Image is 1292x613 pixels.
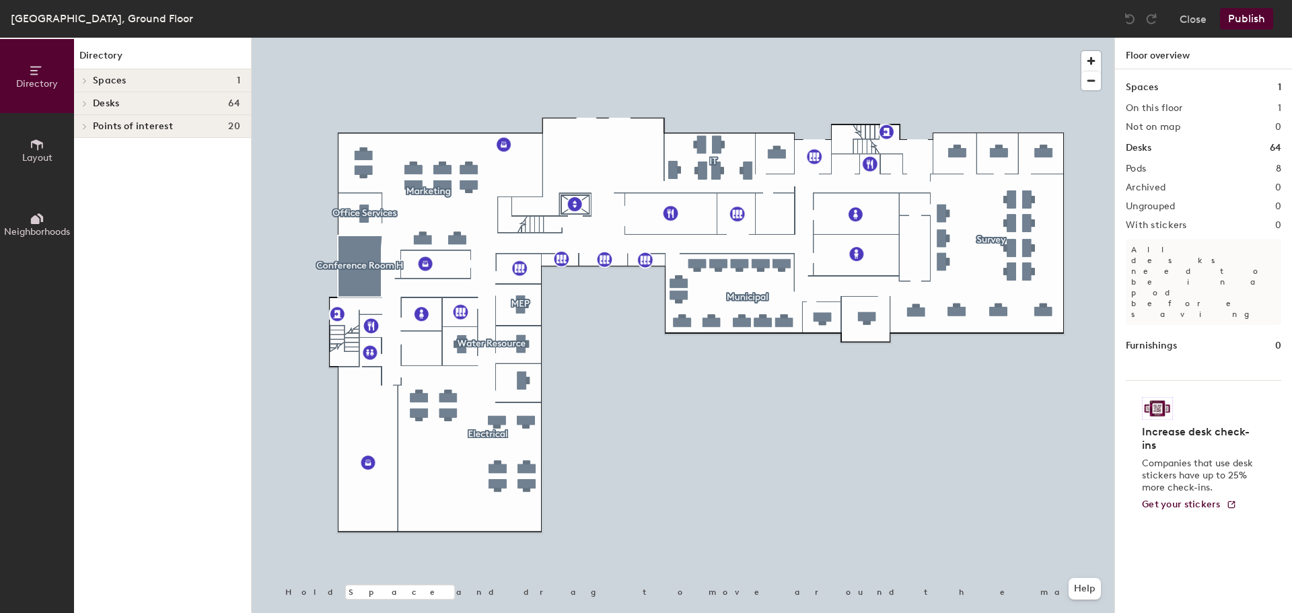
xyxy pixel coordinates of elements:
[1275,338,1281,353] h1: 0
[1126,182,1165,193] h2: Archived
[1275,201,1281,212] h2: 0
[1069,578,1101,600] button: Help
[1142,499,1221,510] span: Get your stickers
[1145,12,1158,26] img: Redo
[1220,8,1273,30] button: Publish
[237,75,240,86] span: 1
[1275,220,1281,231] h2: 0
[228,98,240,109] span: 64
[1115,38,1292,69] h1: Floor overview
[74,48,251,69] h1: Directory
[1126,220,1187,231] h2: With stickers
[1278,80,1281,95] h1: 1
[1123,12,1137,26] img: Undo
[4,226,70,238] span: Neighborhoods
[1142,425,1257,452] h4: Increase desk check-ins
[1275,122,1281,133] h2: 0
[1180,8,1207,30] button: Close
[1126,122,1180,133] h2: Not on map
[1142,499,1237,511] a: Get your stickers
[1142,458,1257,494] p: Companies that use desk stickers have up to 25% more check-ins.
[93,98,119,109] span: Desks
[1270,141,1281,155] h1: 64
[1126,239,1281,325] p: All desks need to be in a pod before saving
[1126,141,1151,155] h1: Desks
[1126,201,1176,212] h2: Ungrouped
[1126,338,1177,353] h1: Furnishings
[1126,103,1183,114] h2: On this floor
[16,78,58,89] span: Directory
[228,121,240,132] span: 20
[22,152,52,164] span: Layout
[1126,80,1158,95] h1: Spaces
[1278,103,1281,114] h2: 1
[93,121,173,132] span: Points of interest
[1275,182,1281,193] h2: 0
[1126,164,1146,174] h2: Pods
[1276,164,1281,174] h2: 8
[1142,397,1173,420] img: Sticker logo
[11,10,193,27] div: [GEOGRAPHIC_DATA], Ground Floor
[93,75,127,86] span: Spaces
